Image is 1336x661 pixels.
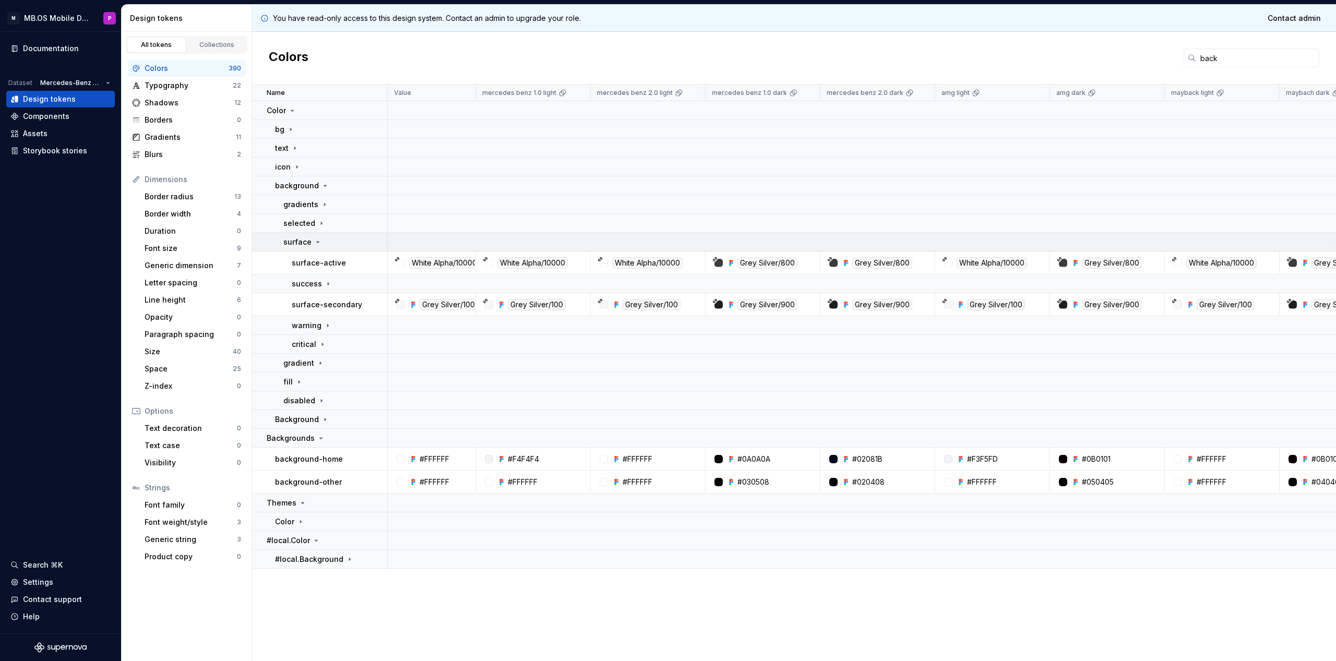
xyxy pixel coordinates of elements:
[273,13,581,23] p: You have read-only access to this design system. Contact an admin to upgrade your role.
[1186,257,1257,269] div: White Alpha/10000
[191,41,243,49] div: Collections
[1171,89,1214,97] p: mayback light
[130,41,183,49] div: All tokens
[145,278,237,288] div: Letter spacing
[275,516,294,527] p: Color
[275,181,319,191] p: background
[497,257,568,269] div: White Alpha/10000
[23,560,63,570] div: Search ⌘K
[128,146,245,163] a: Blurs2
[23,128,47,139] div: Assets
[145,132,236,142] div: Gradients
[128,60,245,77] a: Colors390
[267,535,310,546] p: #local.Color
[237,518,241,526] div: 3
[145,191,234,202] div: Border radius
[145,500,237,510] div: Font family
[233,365,241,373] div: 25
[623,477,652,487] div: #FFFFFF
[852,454,882,464] div: #02081B
[128,77,245,94] a: Typography22
[6,557,115,573] button: Search ⌘K
[283,358,314,368] p: gradient
[145,551,237,562] div: Product copy
[737,477,769,487] div: #030508
[612,257,683,269] div: White Alpha/10000
[275,477,342,487] p: background-other
[145,458,237,468] div: Visibility
[145,346,233,357] div: Size
[140,188,245,205] a: Border radius13
[283,237,312,247] p: surface
[237,261,241,270] div: 7
[237,501,241,509] div: 0
[283,377,293,387] p: fill
[140,223,245,239] a: Duration0
[1056,89,1085,97] p: amg dark
[737,454,770,464] div: #0A0A0A
[283,218,315,229] p: selected
[229,64,241,73] div: 390
[6,574,115,591] a: Settings
[140,274,245,291] a: Letter spacing0
[420,454,449,464] div: #FFFFFF
[145,209,237,219] div: Border width
[140,240,245,257] a: Font size9
[6,125,115,142] a: Assets
[827,89,903,97] p: mercedes benz 2.0 dark
[145,440,237,451] div: Text case
[1082,299,1142,310] div: Grey Silver/900
[957,257,1027,269] div: White Alpha/10000
[6,591,115,608] button: Contact support
[623,299,681,310] div: Grey Silver/100
[237,535,241,544] div: 3
[1197,299,1255,310] div: Grey Silver/100
[140,206,245,222] a: Border width4
[23,94,76,104] div: Design tokens
[34,642,87,653] svg: Supernova Logo
[283,395,315,406] p: disabled
[145,63,229,74] div: Colors
[482,89,556,97] p: mercedes benz 1.0 light
[140,378,245,394] a: Z-index0
[292,339,316,350] p: critical
[967,454,998,464] div: #F3F5FD
[140,514,245,531] a: Font weight/style3
[967,477,997,487] div: #FFFFFF
[292,299,362,310] p: surface-secondary
[2,7,119,29] button: MMB.OS Mobile Design SystemP
[1268,13,1321,23] span: Contact admin
[941,89,970,97] p: amg light
[283,199,318,210] p: gradients
[852,257,912,269] div: Grey Silver/800
[7,12,20,25] div: M
[508,454,539,464] div: #F4F4F4
[508,299,566,310] div: Grey Silver/100
[275,124,284,135] p: bg
[140,257,245,274] a: Generic dimension7
[145,329,237,340] div: Paragraph spacing
[145,295,237,305] div: Line height
[145,243,237,254] div: Font size
[128,112,245,128] a: Borders0
[275,143,289,153] p: text
[23,594,82,605] div: Contact support
[394,89,411,97] p: Value
[145,423,237,434] div: Text decoration
[267,433,315,443] p: Backgrounds
[23,43,79,54] div: Documentation
[237,150,241,159] div: 2
[712,89,787,97] p: mercedes benz 1.0 dark
[6,142,115,159] a: Storybook stories
[140,292,245,308] a: Line height6
[35,76,115,90] button: Mercedes-Benz 2.0
[237,424,241,432] div: 0
[237,227,241,235] div: 0
[237,313,241,321] div: 0
[275,414,319,425] p: Background
[145,517,237,527] div: Font weight/style
[140,437,245,454] a: Text case0
[145,174,241,185] div: Dimensions
[23,111,69,122] div: Components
